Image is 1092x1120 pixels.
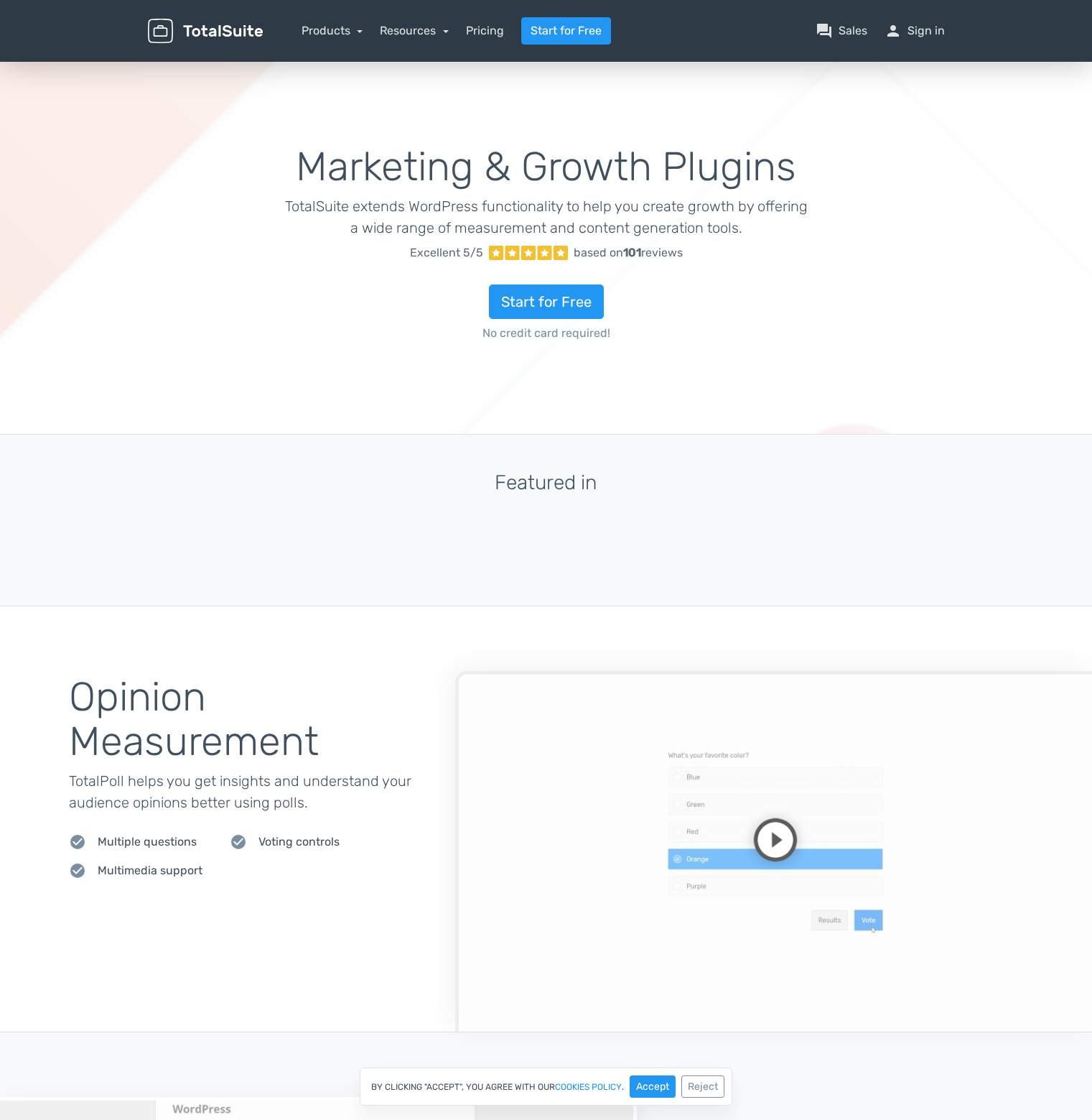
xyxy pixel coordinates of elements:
span: check_circle [69,833,86,851]
strong: 101 [623,246,641,259]
a: Products [302,24,363,37]
a: question_answerSales [816,22,867,40]
span: Voting controls [258,833,340,851]
h2: Opinion Measurement [69,675,455,764]
span: Multimedia support [98,862,202,879]
div: By clicking "Accept", you agree with our . [360,1068,732,1106]
a: personSign in [885,22,945,40]
span: Multiple questions [98,833,197,851]
a: Resources [380,24,449,37]
button: Reject [681,1075,724,1098]
a: Excellent 5/5 based on101reviews [284,239,808,267]
span: No credit card required! [284,325,808,342]
a: Pricing [466,22,504,40]
span: question_answer [816,22,833,40]
p: TotalSuite extends WordPress functionality to help you create growth by offering a wide range of ... [284,195,808,239]
a: Start for Free [521,17,611,45]
span: Excellent 5/5 [410,244,483,262]
a: cookies policy [555,1083,622,1091]
button: Accept [630,1075,676,1098]
span: check_circle [230,833,247,851]
h1: Marketing & Growth Plugins [284,145,808,190]
p: TotalPoll helps you get insights and understand your audience opinions better using polls. [69,770,455,813]
a: Start for Free [489,284,604,319]
span: check_circle [69,862,86,879]
span: person [885,22,902,40]
img: TotalSuite for WordPress [148,19,263,44]
div: based on reviews [574,244,683,262]
h3: Featured in [148,472,945,494]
